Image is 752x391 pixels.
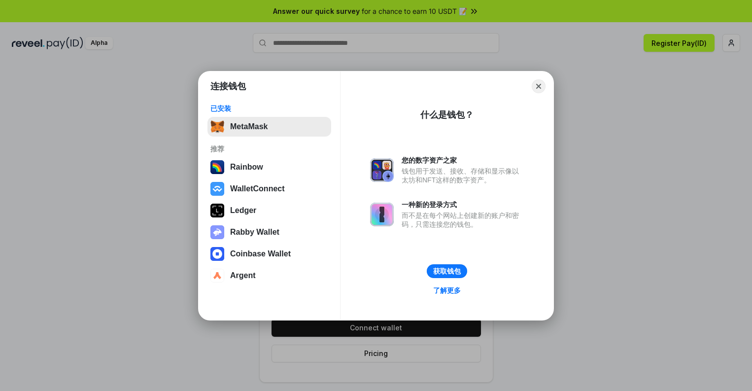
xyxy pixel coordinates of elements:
img: svg+xml,%3Csvg%20xmlns%3D%22http%3A%2F%2Fwww.w3.org%2F2000%2Fsvg%22%20width%3D%2228%22%20height%3... [210,204,224,217]
div: 了解更多 [433,286,461,295]
div: Coinbase Wallet [230,249,291,258]
button: Rabby Wallet [207,222,331,242]
div: 钱包用于发送、接收、存储和显示像以太坊和NFT这样的数字资产。 [402,167,524,184]
div: 您的数字资产之家 [402,156,524,165]
img: svg+xml,%3Csvg%20width%3D%2228%22%20height%3D%2228%22%20viewBox%3D%220%200%2028%2028%22%20fill%3D... [210,269,224,283]
div: Argent [230,271,256,280]
div: 获取钱包 [433,267,461,276]
button: Close [532,79,546,93]
button: Ledger [207,201,331,220]
button: Rainbow [207,157,331,177]
h1: 连接钱包 [210,80,246,92]
a: 了解更多 [427,284,467,297]
div: Rabby Wallet [230,228,279,237]
div: 已安装 [210,104,328,113]
div: 推荐 [210,144,328,153]
div: 什么是钱包？ [420,109,474,121]
button: Argent [207,266,331,285]
div: WalletConnect [230,184,285,193]
div: Ledger [230,206,256,215]
img: svg+xml,%3Csvg%20fill%3D%22none%22%20height%3D%2233%22%20viewBox%3D%220%200%2035%2033%22%20width%... [210,120,224,134]
button: MetaMask [207,117,331,137]
div: 一种新的登录方式 [402,200,524,209]
img: svg+xml,%3Csvg%20width%3D%2228%22%20height%3D%2228%22%20viewBox%3D%220%200%2028%2028%22%20fill%3D... [210,182,224,196]
div: Rainbow [230,163,263,172]
button: 获取钱包 [427,264,467,278]
button: Coinbase Wallet [207,244,331,264]
img: svg+xml,%3Csvg%20xmlns%3D%22http%3A%2F%2Fwww.w3.org%2F2000%2Fsvg%22%20fill%3D%22none%22%20viewBox... [370,158,394,182]
div: 而不是在每个网站上创建新的账户和密码，只需连接您的钱包。 [402,211,524,229]
img: svg+xml,%3Csvg%20width%3D%22120%22%20height%3D%22120%22%20viewBox%3D%220%200%20120%20120%22%20fil... [210,160,224,174]
img: svg+xml,%3Csvg%20xmlns%3D%22http%3A%2F%2Fwww.w3.org%2F2000%2Fsvg%22%20fill%3D%22none%22%20viewBox... [210,225,224,239]
img: svg+xml,%3Csvg%20xmlns%3D%22http%3A%2F%2Fwww.w3.org%2F2000%2Fsvg%22%20fill%3D%22none%22%20viewBox... [370,203,394,226]
img: svg+xml,%3Csvg%20width%3D%2228%22%20height%3D%2228%22%20viewBox%3D%220%200%2028%2028%22%20fill%3D... [210,247,224,261]
div: MetaMask [230,122,268,131]
button: WalletConnect [207,179,331,199]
